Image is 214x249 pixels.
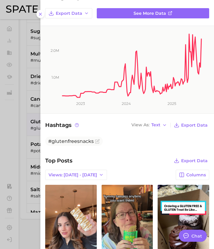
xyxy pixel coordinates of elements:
button: Export Data [172,121,209,129]
span: Views: [DATE] - [DATE] [49,172,97,178]
span: See more data [134,11,166,16]
button: Columns [176,170,209,180]
tspan: 2024 [122,101,131,106]
tspan: 1.0m [52,75,59,80]
button: Export Data [172,156,209,165]
tspan: 2023 [76,101,85,106]
tspan: 2025 [168,101,176,106]
span: Columns [186,172,206,178]
span: Hashtags [45,121,80,129]
tspan: 2.0m [51,48,59,53]
button: Export Data [45,8,92,18]
button: Views: [DATE] - [DATE] [45,170,107,180]
a: See more data [97,8,209,18]
span: Text [151,123,160,127]
span: #glutenfreesnacks [48,138,94,144]
span: View As [131,123,149,127]
button: Flag as miscategorized or irrelevant [95,139,100,144]
span: Export Data [181,158,208,163]
span: Export Data [181,123,208,128]
button: View AsText [130,121,168,129]
span: Top Posts [45,156,72,165]
span: Export Data [56,11,82,16]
